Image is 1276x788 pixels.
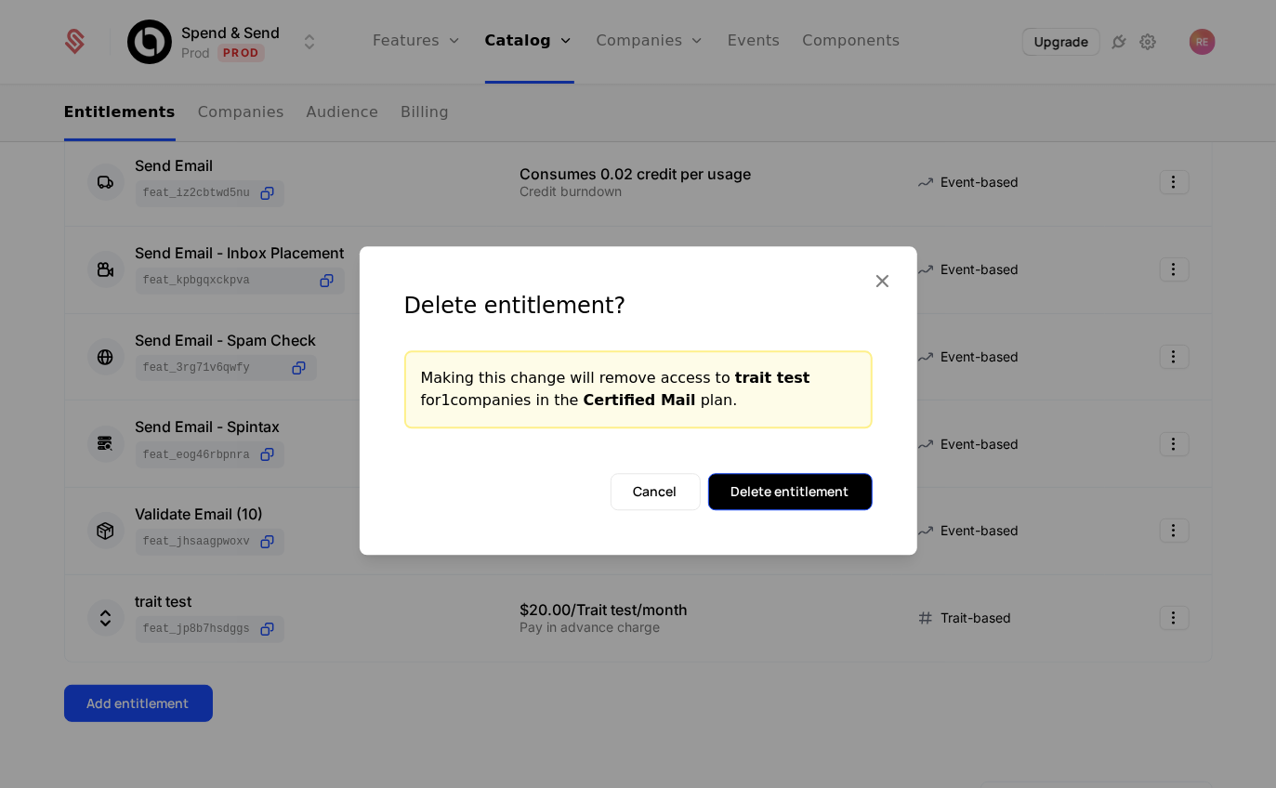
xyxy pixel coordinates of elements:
[584,391,696,409] span: Certified Mail
[404,291,873,321] div: Delete entitlement?
[421,367,856,412] div: Making this change will remove access to for 1 companies in the plan.
[611,473,701,510] button: Cancel
[708,473,873,510] button: Delete entitlement
[735,369,810,387] span: trait test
